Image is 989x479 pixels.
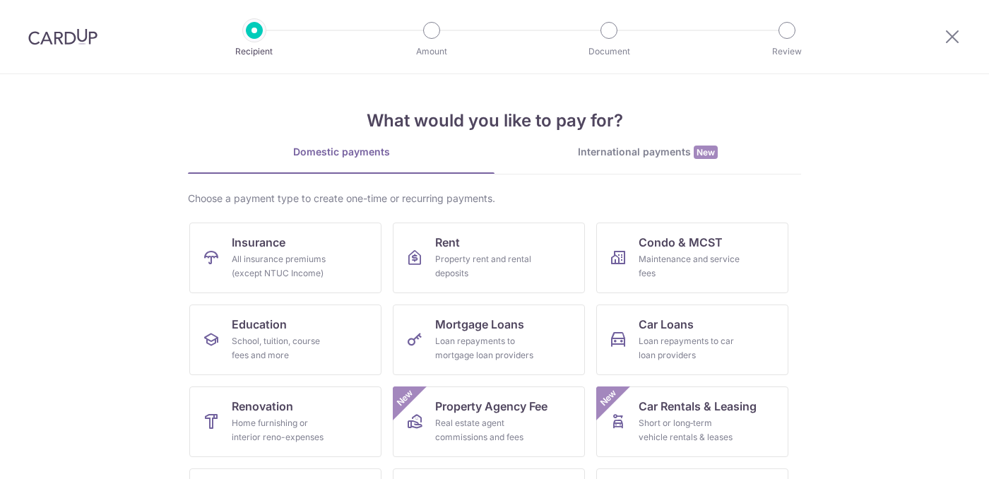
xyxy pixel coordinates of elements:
[639,316,694,333] span: Car Loans
[596,304,788,375] a: Car LoansLoan repayments to car loan providers
[597,386,620,410] span: New
[393,386,417,410] span: New
[232,252,333,280] div: All insurance premiums (except NTUC Income)
[379,45,484,59] p: Amount
[188,108,801,134] h4: What would you like to pay for?
[639,234,723,251] span: Condo & MCST
[393,386,585,457] a: Property Agency FeeReal estate agent commissions and feesNew
[435,316,524,333] span: Mortgage Loans
[232,234,285,251] span: Insurance
[639,334,740,362] div: Loan repayments to car loan providers
[202,45,307,59] p: Recipient
[28,28,97,45] img: CardUp
[393,223,585,293] a: RentProperty rent and rental deposits
[557,45,661,59] p: Document
[735,45,839,59] p: Review
[639,252,740,280] div: Maintenance and service fees
[232,398,293,415] span: Renovation
[435,234,460,251] span: Rent
[188,191,801,206] div: Choose a payment type to create one-time or recurring payments.
[435,416,537,444] div: Real estate agent commissions and fees
[639,398,757,415] span: Car Rentals & Leasing
[596,223,788,293] a: Condo & MCSTMaintenance and service fees
[189,223,381,293] a: InsuranceAll insurance premiums (except NTUC Income)
[393,304,585,375] a: Mortgage LoansLoan repayments to mortgage loan providers
[494,145,801,160] div: International payments
[435,398,547,415] span: Property Agency Fee
[232,316,287,333] span: Education
[694,146,718,159] span: New
[435,334,537,362] div: Loan repayments to mortgage loan providers
[232,334,333,362] div: School, tuition, course fees and more
[189,304,381,375] a: EducationSchool, tuition, course fees and more
[232,416,333,444] div: Home furnishing or interior reno-expenses
[188,145,494,159] div: Domestic payments
[189,386,381,457] a: RenovationHome furnishing or interior reno-expenses
[435,252,537,280] div: Property rent and rental deposits
[596,386,788,457] a: Car Rentals & LeasingShort or long‑term vehicle rentals & leasesNew
[639,416,740,444] div: Short or long‑term vehicle rentals & leases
